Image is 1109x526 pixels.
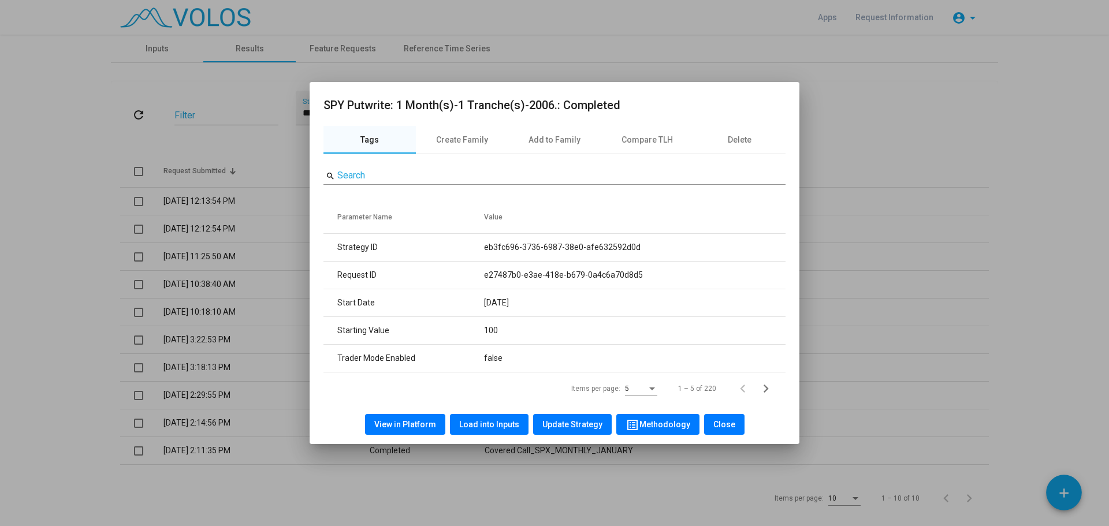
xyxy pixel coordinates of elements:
[626,420,690,429] span: Methodology
[459,420,519,429] span: Load into Inputs
[529,134,580,146] div: Add to Family
[323,289,484,316] td: Start Date
[704,414,745,435] button: Close
[625,385,629,393] span: 5
[484,344,786,372] td: false
[735,377,758,400] button: Previous page
[323,201,484,233] th: Parameter Name
[713,420,735,429] span: Close
[625,385,657,393] mat-select: Items per page:
[360,134,379,146] div: Tags
[484,233,786,261] td: eb3fc696-3736-6987-38e0-afe632592d0d
[323,316,484,344] td: Starting Value
[450,414,529,435] button: Load into Inputs
[728,134,751,146] div: Delete
[626,418,639,432] mat-icon: list_alt
[323,233,484,261] td: Strategy ID
[758,377,781,400] button: Next page
[326,171,335,181] mat-icon: search
[622,134,673,146] div: Compare TLH
[436,134,488,146] div: Create Family
[484,201,786,233] th: Value
[323,261,484,289] td: Request ID
[533,414,612,435] button: Update Strategy
[484,289,786,316] td: [DATE]
[571,383,620,394] div: Items per page:
[542,420,602,429] span: Update Strategy
[323,344,484,372] td: Trader Mode Enabled
[616,414,699,435] button: Methodology
[678,383,716,394] div: 1 – 5 of 220
[374,420,436,429] span: View in Platform
[365,414,445,435] button: View in Platform
[484,316,786,344] td: 100
[484,261,786,289] td: e27487b0-e3ae-418e-b679-0a4c6a70d8d5
[323,96,786,114] h2: SPY Putwrite: 1 Month(s)-1 Tranche(s)-2006.: Completed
